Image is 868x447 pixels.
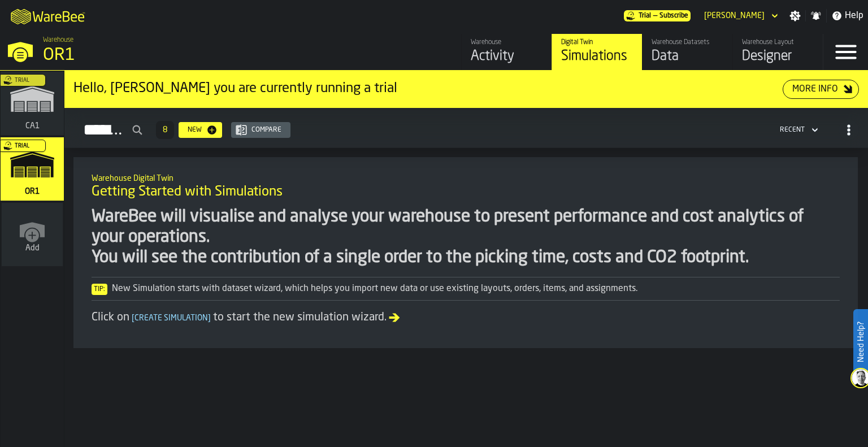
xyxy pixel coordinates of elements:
[639,12,651,20] span: Trial
[624,10,691,21] div: Menu Subscription
[15,143,29,149] span: Trial
[561,38,633,46] div: Digital Twin
[742,38,814,46] div: Warehouse Layout
[129,314,213,322] span: Create Simulation
[73,80,783,98] div: Hello, [PERSON_NAME] you are currently running a trial
[151,121,179,139] div: ButtonLoadMore-Load More-Prev-First-Last
[247,126,286,134] div: Compare
[183,126,206,134] div: New
[2,203,63,268] a: link-to-/wh/new
[700,9,780,23] div: DropdownMenuValue-David Kapusinski
[1,137,64,203] a: link-to-/wh/i/02d92962-0f11-4133-9763-7cb092bceeef/simulations
[92,183,283,201] span: Getting Started with Simulations
[92,284,107,295] span: Tip:
[471,38,542,46] div: Warehouse
[179,122,222,138] button: button-New
[788,83,843,96] div: More Info
[845,9,863,23] span: Help
[15,77,29,84] span: Trial
[552,34,642,70] a: link-to-/wh/i/02d92962-0f11-4133-9763-7cb092bceeef/simulations
[64,108,868,148] h2: button-Simulations
[783,80,859,99] button: button-More Info
[785,10,805,21] label: button-toggle-Settings
[471,47,542,66] div: Activity
[92,282,840,296] div: New Simulation starts with dataset wizard, which helps you import new data or use existing layout...
[1,72,64,137] a: link-to-/wh/i/76e2a128-1b54-4d66-80d4-05ae4c277723/simulations
[163,126,167,134] span: 8
[732,34,823,70] a: link-to-/wh/i/02d92962-0f11-4133-9763-7cb092bceeef/designer
[73,157,858,348] div: ItemListCard-
[652,38,723,46] div: Warehouse Datasets
[461,34,552,70] a: link-to-/wh/i/02d92962-0f11-4133-9763-7cb092bceeef/feed/
[775,123,821,137] div: DropdownMenuValue-4
[624,10,691,21] a: link-to-/wh/i/02d92962-0f11-4133-9763-7cb092bceeef/pricing/
[25,244,40,253] span: Add
[92,207,840,268] div: WareBee will visualise and analyse your warehouse to present performance and cost analytics of yo...
[43,45,348,66] div: OR1
[231,122,290,138] button: button-Compare
[208,314,211,322] span: ]
[780,126,805,134] div: DropdownMenuValue-4
[652,47,723,66] div: Data
[92,310,840,326] div: Click on to start the new simulation wizard.
[806,10,826,21] label: button-toggle-Notifications
[659,12,688,20] span: Subscribe
[64,71,868,108] div: ItemListCard-
[83,166,849,207] div: title-Getting Started with Simulations
[92,172,840,183] h2: Sub Title
[132,314,134,322] span: [
[854,310,867,374] label: Need Help?
[561,47,633,66] div: Simulations
[43,36,73,44] span: Warehouse
[827,9,868,23] label: button-toggle-Help
[642,34,732,70] a: link-to-/wh/i/02d92962-0f11-4133-9763-7cb092bceeef/data
[823,34,868,70] label: button-toggle-Menu
[742,47,814,66] div: Designer
[704,11,765,20] div: DropdownMenuValue-David Kapusinski
[653,12,657,20] span: —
